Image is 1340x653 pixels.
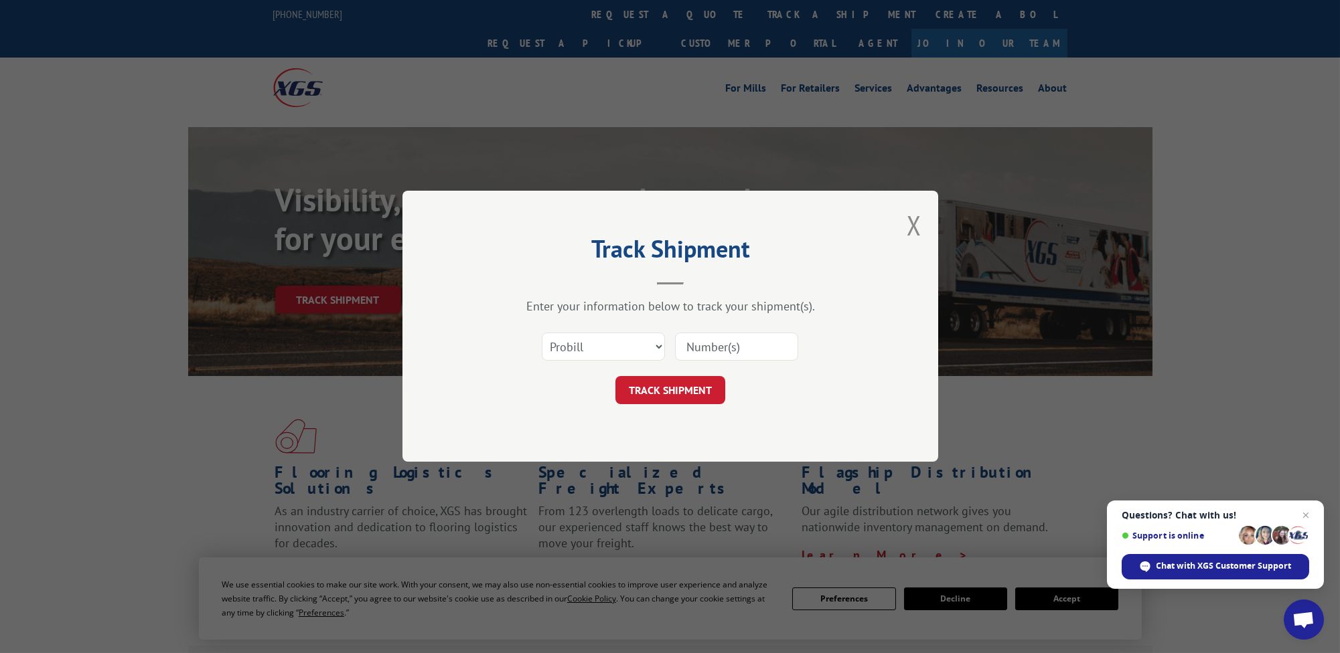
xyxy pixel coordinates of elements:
[1122,531,1234,541] span: Support is online
[469,299,871,314] div: Enter your information below to track your shipment(s).
[469,240,871,265] h2: Track Shipment
[1284,599,1324,640] a: Open chat
[675,333,798,361] input: Number(s)
[1122,554,1309,579] span: Chat with XGS Customer Support
[907,207,921,243] button: Close modal
[615,377,725,405] button: TRACK SHIPMENT
[1157,560,1292,572] span: Chat with XGS Customer Support
[1122,510,1309,521] span: Questions? Chat with us!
